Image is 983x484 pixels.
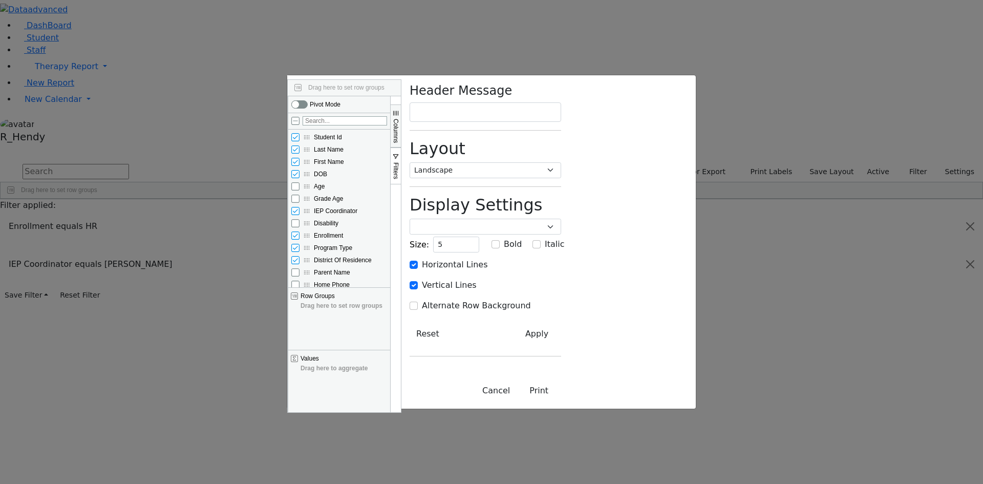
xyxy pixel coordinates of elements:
[314,195,343,202] span: Grade Age
[410,324,446,344] button: Reset
[545,238,564,250] label: Italic
[291,180,387,193] div: Age column toggle visibility (hidden)
[291,131,387,143] div: Student Id column toggle visibility (visible)
[390,148,401,184] button: Filters
[314,134,342,141] span: Student Id
[291,279,387,291] div: Home Phone column toggle visibility (hidden)
[291,193,387,205] div: Grade Age column toggle visibility (hidden)
[422,300,531,312] label: Alternate Row Background
[314,269,350,276] span: Parent Name
[308,84,384,91] span: Drag here to set row groups
[291,242,387,254] div: Program Type column toggle visibility (visible)
[314,232,343,239] span: Enrollment
[476,381,517,401] button: Close
[301,355,319,362] span: Values
[410,195,561,215] h2: Display Settings
[314,146,344,153] span: Last Name
[291,205,387,217] div: IEP Coordinator column toggle visibility (visible)
[291,156,387,168] div: First Name column toggle visibility (visible)
[392,119,399,143] span: Columns
[301,292,335,300] span: Row Groups
[310,101,340,108] div: Pivot Mode
[392,162,399,179] span: Filters
[314,220,338,227] span: Disability
[410,139,561,158] h2: Layout
[390,104,401,148] button: Columns
[314,257,372,264] span: District Of Residence
[303,116,387,125] input: Filter Columns Input
[314,281,350,288] span: Home Phone
[410,83,561,98] h4: Header Message
[422,259,487,271] label: Horizontal Lines
[410,239,429,251] label: Size:
[314,207,357,215] span: IEP Coordinator
[288,365,390,412] span: Drag here to aggregate
[291,229,387,242] div: Enrollment column toggle visibility (visible)
[422,279,477,291] label: Vertical Lines
[314,183,325,190] span: Age
[291,254,387,266] div: District Of Residence column toggle visibility (visible)
[291,266,387,279] div: Parent Name column toggle visibility (hidden)
[314,171,327,178] span: DOB
[314,244,352,251] span: Program Type
[517,381,561,401] button: Print
[504,238,522,250] label: Bold
[314,158,344,165] span: First Name
[291,143,387,156] div: Last Name column toggle visibility (visible)
[512,324,561,344] button: Apply
[288,302,390,350] span: Drag here to set row groups
[291,168,387,180] div: DOB column toggle visibility (visible)
[291,217,387,229] div: Disability column toggle visibility (hidden)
